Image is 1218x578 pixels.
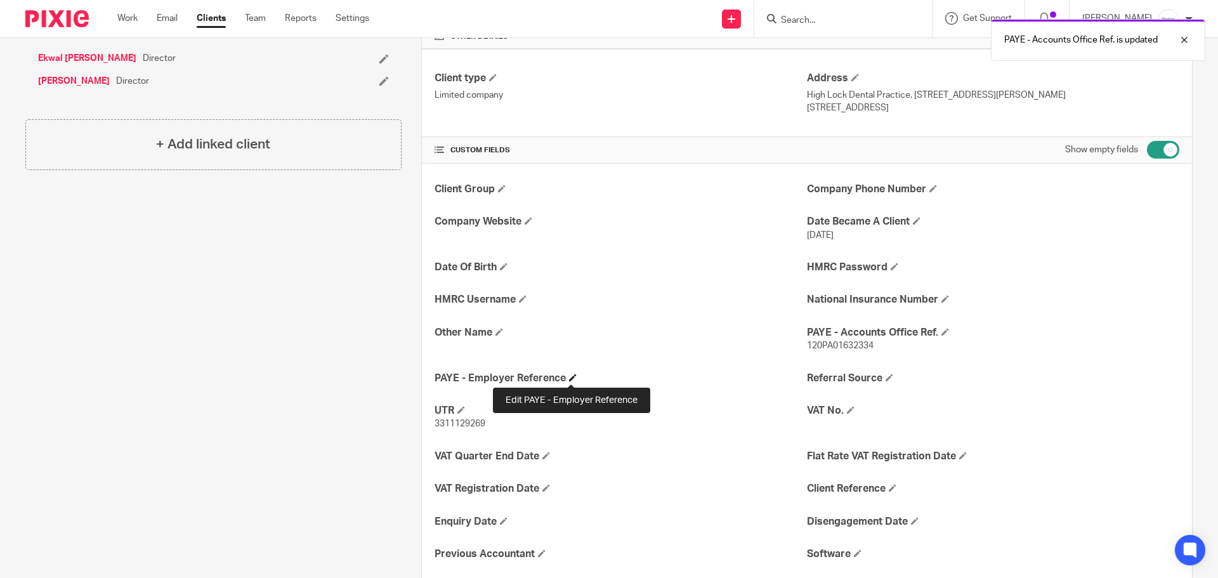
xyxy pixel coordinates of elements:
[807,102,1179,114] p: [STREET_ADDRESS]
[807,183,1179,196] h4: Company Phone Number
[116,75,149,88] span: Director
[807,293,1179,306] h4: National Insurance Number
[336,12,369,25] a: Settings
[807,372,1179,385] h4: Referral Source
[156,135,270,154] h4: + Add linked client
[807,548,1179,561] h4: Software
[435,404,807,417] h4: UTR
[807,341,874,350] span: 120PA01632334
[435,450,807,463] h4: VAT Quarter End Date
[435,326,807,339] h4: Other Name
[285,12,317,25] a: Reports
[435,183,807,196] h4: Client Group
[807,89,1179,102] p: High Lock Dental Practice, [STREET_ADDRESS][PERSON_NAME]
[435,145,807,155] h4: CUSTOM FIELDS
[435,293,807,306] h4: HMRC Username
[435,72,807,85] h4: Client type
[1004,34,1158,46] p: PAYE - Accounts Office Ref. is updated
[807,450,1179,463] h4: Flat Rate VAT Registration Date
[807,72,1179,85] h4: Address
[807,404,1179,417] h4: VAT No.
[435,419,485,428] span: 3311129269
[435,215,807,228] h4: Company Website
[435,515,807,529] h4: Enquiry Date
[25,10,89,27] img: Pixie
[245,12,266,25] a: Team
[1065,143,1138,156] label: Show empty fields
[117,12,138,25] a: Work
[435,372,807,385] h4: PAYE - Employer Reference
[1158,9,1179,29] img: Infinity%20Logo%20with%20Whitespace%20.png
[435,89,807,102] p: Limited company
[38,52,136,65] a: Ekwal [PERSON_NAME]
[807,231,834,240] span: [DATE]
[157,12,178,25] a: Email
[197,12,226,25] a: Clients
[807,482,1179,496] h4: Client Reference
[435,261,807,274] h4: Date Of Birth
[807,215,1179,228] h4: Date Became A Client
[807,515,1179,529] h4: Disengagement Date
[435,548,807,561] h4: Previous Accountant
[38,75,110,88] a: [PERSON_NAME]
[143,52,176,65] span: Director
[435,482,807,496] h4: VAT Registration Date
[807,261,1179,274] h4: HMRC Password
[807,326,1179,339] h4: PAYE - Accounts Office Ref.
